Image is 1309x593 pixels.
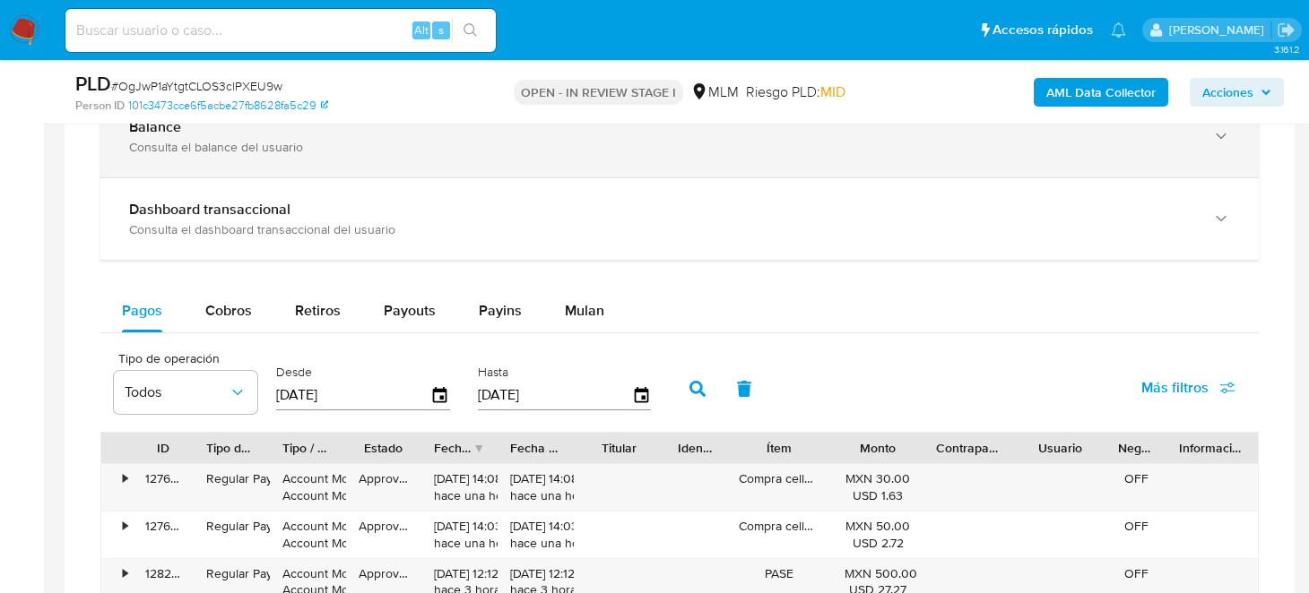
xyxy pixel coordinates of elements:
input: Buscar usuario o caso... [65,19,496,42]
p: brenda.morenoreyes@mercadolibre.com.mx [1169,21,1270,39]
button: AML Data Collector [1034,78,1168,107]
span: Accesos rápidos [993,21,1093,39]
span: # OgJwP1aYtgtCLOS3clPXEU9w [111,77,282,95]
span: Alt [414,21,429,39]
span: Acciones [1202,78,1253,107]
a: Notificaciones [1111,22,1126,38]
span: 3.161.2 [1274,42,1300,56]
span: s [438,21,444,39]
a: 101c3473cce6f5acbe27fb8628fa5c29 [128,98,328,114]
button: Acciones [1190,78,1284,107]
p: OPEN - IN REVIEW STAGE I [514,80,683,105]
b: AML Data Collector [1046,78,1156,107]
b: PLD [75,69,111,98]
button: search-icon [452,18,489,43]
div: MLM [690,82,739,102]
span: Riesgo PLD: [746,82,845,102]
span: MID [820,82,845,102]
a: Salir [1277,21,1296,39]
b: Person ID [75,98,125,114]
